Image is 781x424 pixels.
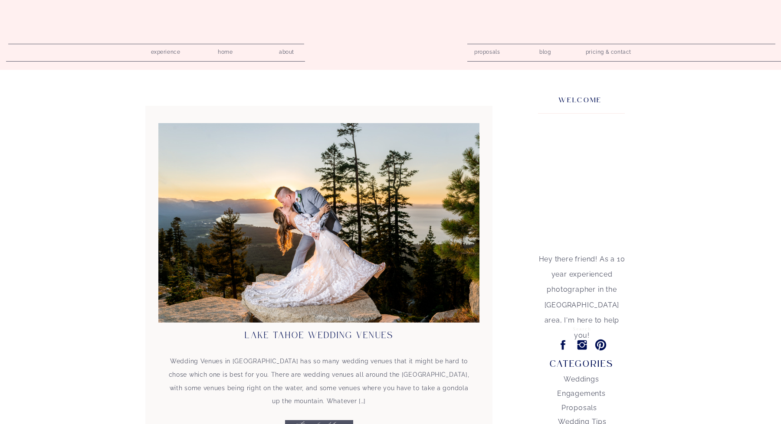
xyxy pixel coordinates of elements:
[553,94,607,103] h3: welcome
[533,46,558,55] a: blog
[145,46,186,55] a: experience
[165,355,473,408] p: Wedding Venues in [GEOGRAPHIC_DATA] has so many wedding venues that it might be hard to chose whi...
[530,386,633,398] a: Engagements
[245,331,394,340] a: Lake Tahoe Wedding Venues
[528,400,630,412] a: Proposals
[536,251,628,295] p: Hey there friend! As a 10 year experienced photographer in the [GEOGRAPHIC_DATA] area, I'm here t...
[274,46,299,55] a: about
[532,359,631,372] p: Categories
[541,324,623,333] input: Search
[474,46,499,55] a: proposals
[582,46,635,59] a: pricing & contact
[213,46,238,55] a: home
[158,123,479,323] img: bride and groom kissing at sunset
[530,372,633,384] a: Weddings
